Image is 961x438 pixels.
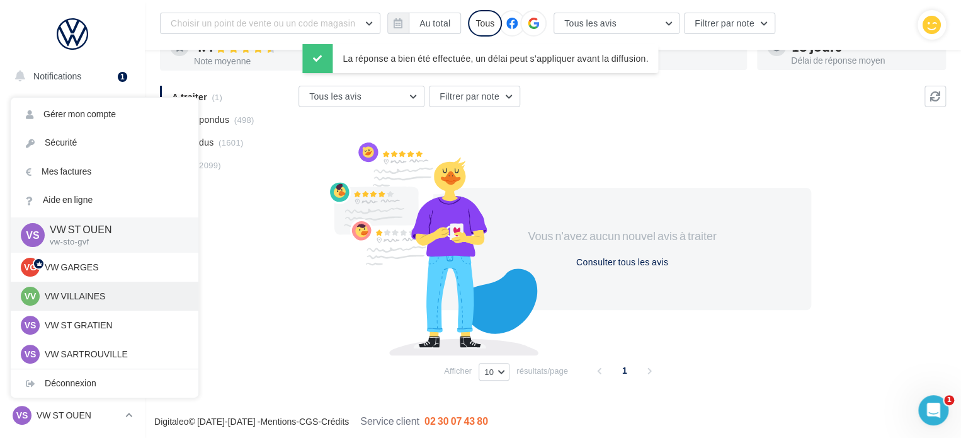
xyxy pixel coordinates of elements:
[514,228,731,245] div: Vous n'avez aucun nouvel avis à traiter
[11,186,198,214] a: Aide en ligne
[8,221,137,247] a: Contacts
[8,95,137,121] a: Opérations
[11,129,198,157] a: Sécurité
[45,319,183,331] p: VW ST GRATIEN
[25,348,37,360] span: VS
[299,416,318,427] a: CGS
[791,40,936,54] div: 18 jours
[360,415,419,427] span: Service client
[8,158,137,185] a: Visibilité en ligne
[309,91,361,101] span: Tous les avis
[219,137,244,147] span: (1601)
[196,160,221,170] span: (2099)
[10,403,135,427] a: VS VW ST OUEN
[468,10,502,37] div: Tous
[8,63,132,89] button: Notifications 1
[50,236,178,248] p: vw-sto-gvf
[8,314,137,352] a: PLV et print personnalisable
[387,13,461,34] button: Au total
[684,13,775,34] button: Filtrer par note
[429,86,520,107] button: Filtrer par note
[321,416,349,427] a: Crédits
[171,18,355,28] span: Choisir un point de vente ou un code magasin
[45,348,183,360] p: VW SARTROUVILLE
[615,360,635,381] span: 1
[160,13,380,34] button: Choisir un point de vente ou un code magasin
[516,365,568,377] span: résultats/page
[154,416,488,427] span: © [DATE]-[DATE] - - -
[194,57,339,66] div: Note moyenne
[444,365,472,377] span: Afficher
[8,252,137,279] a: Médiathèque
[11,369,198,398] div: Déconnexion
[918,395,948,425] iframe: Intercom live chat
[8,125,137,153] a: Boîte de réception
[234,115,254,125] span: (498)
[564,18,617,28] span: Tous les avis
[172,113,229,126] span: Non répondus
[8,357,137,394] a: Campagnes DataOnDemand
[571,255,673,270] button: Consulter tous les avis
[25,290,37,303] span: VV
[16,409,28,422] span: VS
[50,222,178,237] p: VW ST OUEN
[25,319,37,331] span: VS
[118,72,127,82] div: 1
[8,284,137,310] a: Calendrier
[409,13,461,34] button: Au total
[424,415,488,427] span: 02 30 07 43 80
[45,261,183,274] p: VW GARGES
[554,13,680,34] button: Tous les avis
[260,416,296,427] a: Mentions
[479,363,509,381] button: 10
[11,100,198,129] a: Gérer mon compte
[154,416,188,427] a: Digitaleo
[592,56,737,65] div: Taux de réponse
[24,261,37,274] span: VG
[11,158,198,186] a: Mes factures
[299,86,424,107] button: Tous les avis
[484,367,494,377] span: 10
[45,290,183,303] p: VW VILLAINES
[26,228,39,242] span: VS
[944,395,954,405] span: 1
[194,40,339,54] div: 4.4
[33,71,81,81] span: Notifications
[791,56,936,65] div: Délai de réponse moyen
[37,409,120,422] p: VW ST OUEN
[8,190,137,216] a: Campagnes
[302,44,658,73] div: La réponse a bien été effectuée, un délai peut s’appliquer avant la diffusion.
